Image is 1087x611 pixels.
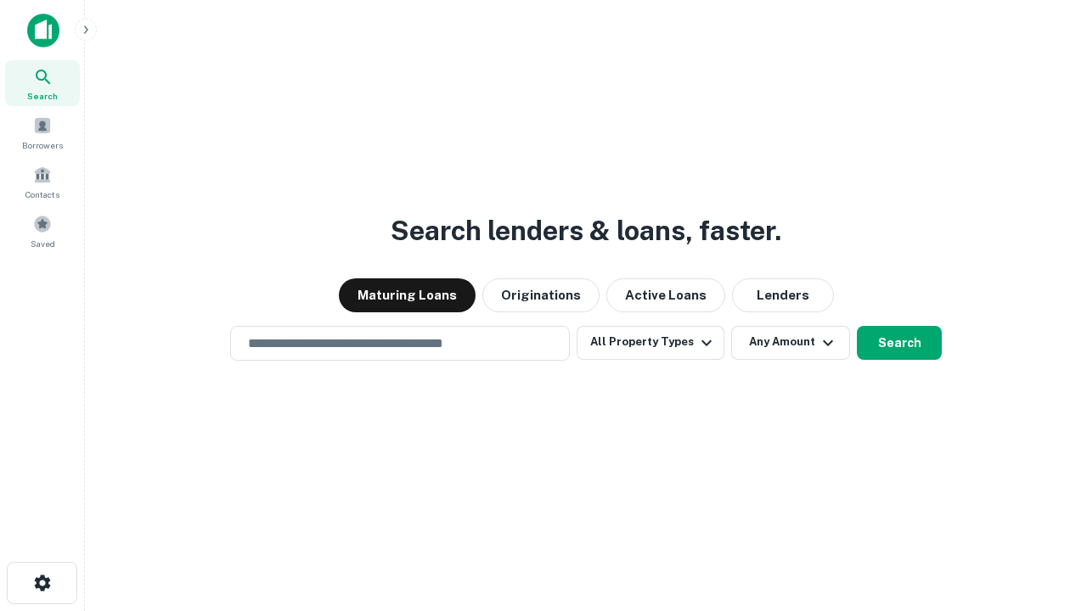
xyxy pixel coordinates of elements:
[5,159,80,205] a: Contacts
[22,138,63,152] span: Borrowers
[391,210,781,251] h3: Search lenders & loans, faster.
[5,60,80,106] a: Search
[27,14,59,48] img: capitalize-icon.png
[606,278,725,312] button: Active Loans
[25,188,59,201] span: Contacts
[731,326,850,360] button: Any Amount
[577,326,724,360] button: All Property Types
[339,278,476,312] button: Maturing Loans
[482,278,600,312] button: Originations
[1002,421,1087,502] iframe: Chat Widget
[857,326,942,360] button: Search
[27,89,58,103] span: Search
[31,237,55,250] span: Saved
[5,109,80,155] a: Borrowers
[5,208,80,254] a: Saved
[732,278,834,312] button: Lenders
